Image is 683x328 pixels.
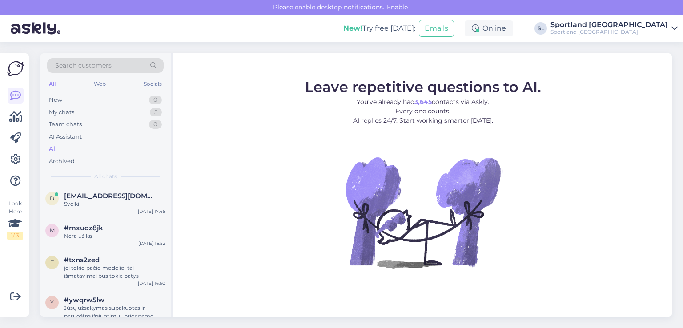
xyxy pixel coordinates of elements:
div: 0 [149,120,162,129]
div: Socials [142,78,164,90]
div: All [47,78,57,90]
span: All chats [94,172,117,180]
div: AI Assistant [49,132,82,141]
span: m [50,227,55,234]
div: Sportland [GEOGRAPHIC_DATA] [550,28,668,36]
div: 5 [150,108,162,117]
div: Web [92,78,108,90]
div: My chats [49,108,74,117]
img: Askly Logo [7,60,24,77]
div: Look Here [7,200,23,240]
div: 1 / 3 [7,232,23,240]
span: t [51,259,54,266]
div: Sportland [GEOGRAPHIC_DATA] [550,21,668,28]
button: Emails [419,20,454,37]
span: #ywqrw5lw [64,296,104,304]
p: You’ve already had contacts via Askly. Every one counts. AI replies 24/7. Start working smarter [... [305,97,541,125]
span: d [50,195,54,202]
div: Nėra už ką [64,232,165,240]
span: Enable [384,3,410,11]
div: [DATE] 17:48 [138,208,165,215]
div: Try free [DATE]: [343,23,415,34]
div: SL [534,22,547,35]
div: Jūsų užsakymas supakuotas ir paruoštas išsiuntimui, pridedame siuntos numerį CC823704058EE [64,304,165,320]
span: y [50,299,54,306]
div: All [49,144,57,153]
div: jei tokio pačio modelio, tai išmatavimai bus tokie patys [64,264,165,280]
span: dovimot@gmail.com [64,192,157,200]
div: Team chats [49,120,82,129]
a: Sportland [GEOGRAPHIC_DATA]Sportland [GEOGRAPHIC_DATA] [550,21,678,36]
b: New! [343,24,362,32]
span: Search customers [55,61,112,70]
span: #mxuoz8jk [64,224,103,232]
div: New [49,96,62,104]
span: Leave repetitive questions to AI. [305,78,541,95]
div: Online [465,20,513,36]
b: 3,645 [414,97,432,105]
div: Sveiki [64,200,165,208]
div: [DATE] 16:52 [138,240,165,247]
div: Archived [49,157,75,166]
span: #txns2zed [64,256,100,264]
div: [DATE] 16:50 [138,280,165,287]
img: No Chat active [343,132,503,292]
div: 0 [149,96,162,104]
